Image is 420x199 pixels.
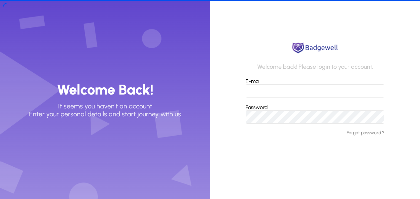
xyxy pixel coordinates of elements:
a: Forgot password ? [347,130,384,136]
label: E-mail [246,78,261,84]
h3: Welcome Back! [57,81,154,99]
span: Login [310,149,321,154]
label: Password [246,104,268,110]
p: It seems you haven't an account [58,102,152,110]
img: logo.png [290,41,340,55]
button: Login [246,146,384,158]
p: Welcome back! Please login to your account. [257,63,373,71]
p: Enter your personal details and start journey with us [29,110,181,118]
